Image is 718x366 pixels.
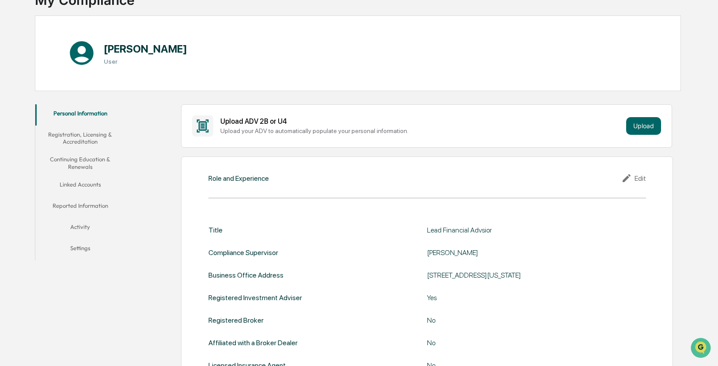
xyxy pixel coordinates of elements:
h3: User [104,58,187,65]
button: Personal Information [35,104,125,126]
div: Title [208,226,223,234]
div: Role and Experience [208,174,269,183]
div: Business Office Address [208,271,283,279]
div: Yes [427,294,646,302]
button: Reported Information [35,197,125,218]
div: 🔎 [9,129,16,136]
img: 1746055101610-c473b297-6a78-478c-a979-82029cc54cd1 [9,68,25,84]
span: Preclearance [18,111,57,120]
div: Registered Investment Adviser [208,294,302,302]
a: 🔎Data Lookup [5,125,59,141]
a: 🗄️Attestations [60,108,113,124]
div: Edit [621,173,646,183]
span: Pylon [88,150,107,156]
button: Start new chat [150,70,161,81]
div: [STREET_ADDRESS][US_STATE] [427,271,646,279]
div: 🗄️ [64,112,71,119]
h1: [PERSON_NAME] [104,42,187,55]
div: 🖐️ [9,112,16,119]
div: Lead Financial Advsior [427,226,646,234]
button: Linked Accounts [35,175,125,197]
div: Upload ADV 2B or U4 [220,117,623,126]
p: How can we help? [9,19,161,33]
button: Settings [35,239,125,260]
div: [PERSON_NAME] [427,248,646,257]
div: Affiliated with a Broker Dealer [208,339,298,347]
div: secondary tabs example [35,104,125,260]
span: Attestations [73,111,110,120]
button: Activity [35,218,125,239]
div: Start new chat [30,68,145,76]
div: Registered Broker [208,316,264,324]
a: 🖐️Preclearance [5,108,60,124]
span: Data Lookup [18,128,56,137]
div: Upload your ADV to automatically populate your personal information. [220,127,623,134]
button: Continuing Education & Renewals [35,150,125,175]
button: Upload [626,117,661,135]
div: Compliance Supervisor [208,248,278,257]
button: Registration, Licensing & Accreditation [35,126,125,151]
div: We're available if you need us! [30,76,112,84]
iframe: Open customer support [690,337,714,361]
a: Powered byPylon [62,149,107,156]
div: No [427,316,646,324]
div: No [427,339,646,347]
